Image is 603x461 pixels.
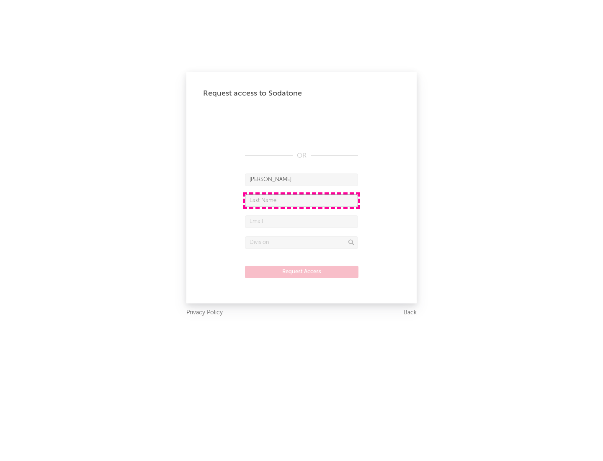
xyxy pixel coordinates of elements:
button: Request Access [245,266,358,278]
div: OR [245,151,358,161]
a: Privacy Policy [186,308,223,318]
input: Division [245,236,358,249]
input: Email [245,215,358,228]
div: Request access to Sodatone [203,88,400,98]
input: First Name [245,174,358,186]
input: Last Name [245,194,358,207]
a: Back [404,308,417,318]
